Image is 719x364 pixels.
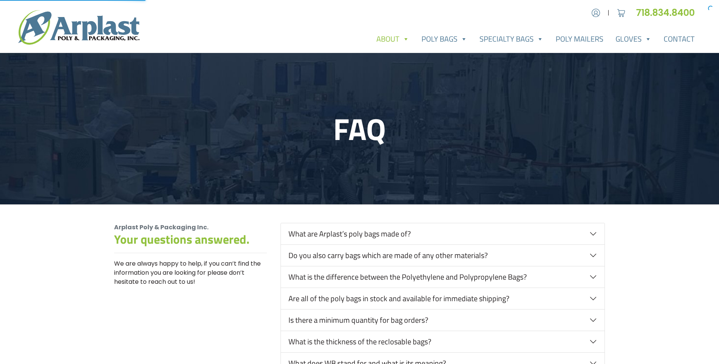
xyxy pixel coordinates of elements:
[415,31,473,47] a: Poly Bags
[281,331,605,352] button: What is the thickness of the reclosable bags?
[114,232,267,246] h2: Your questions answered.
[636,6,701,19] a: 718.834.8400
[281,223,605,244] button: What are Arplast’s poly bags made of?
[281,288,605,309] button: Are all of the poly bags in stock and available for immediate shipping?
[114,259,267,286] p: We are always happy to help, if you can’t find the information you are looking for please don’t h...
[281,310,605,331] button: Is there a minimum quantity for bag orders?
[114,223,208,232] strong: Arplast Poly & Packaging Inc.
[114,110,605,147] h1: FAQ
[608,8,609,17] span: |
[281,245,605,266] button: Do you also carry bags which are made of any other materials?
[18,10,139,45] img: logo
[550,31,609,47] a: Poly Mailers
[281,266,605,288] button: What is the difference between the Polyethylene and Polypropylene Bags?
[609,31,658,47] a: Gloves
[473,31,550,47] a: Specialty Bags
[658,31,701,47] a: Contact
[370,31,415,47] a: About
